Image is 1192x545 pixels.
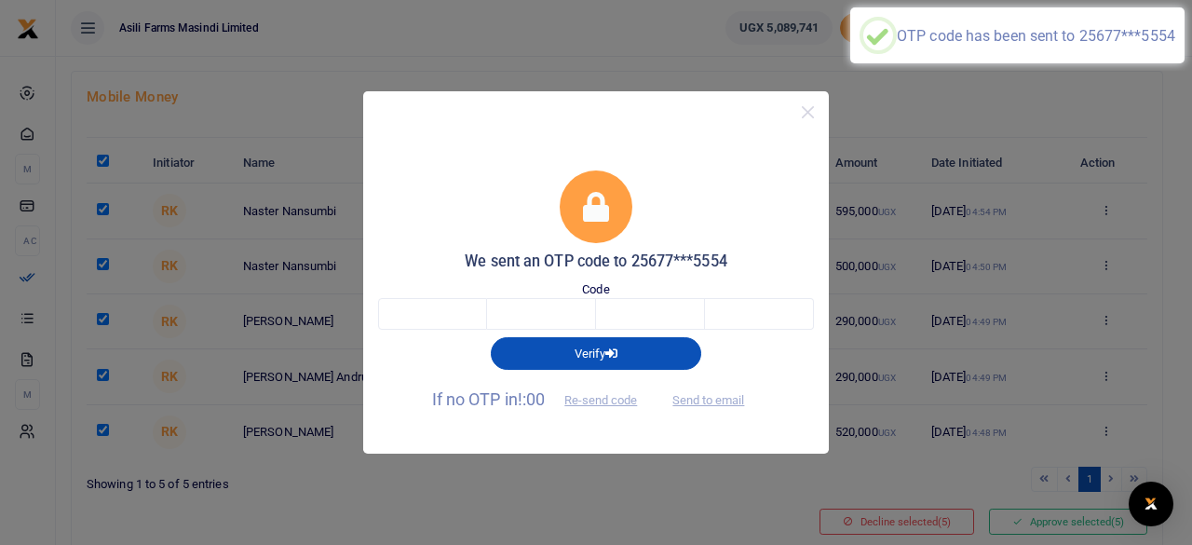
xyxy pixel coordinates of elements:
[794,99,821,126] button: Close
[432,389,654,409] span: If no OTP in
[491,337,701,369] button: Verify
[1129,482,1173,526] div: Open Intercom Messenger
[518,389,545,409] span: !:00
[582,280,609,299] label: Code
[378,252,814,271] h5: We sent an OTP code to 25677***5554
[897,27,1175,45] div: OTP code has been sent to 25677***5554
